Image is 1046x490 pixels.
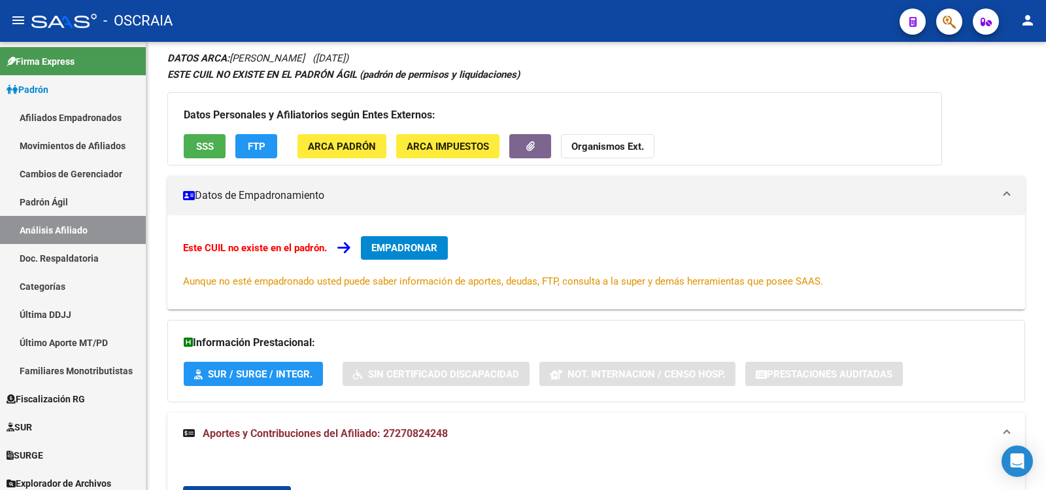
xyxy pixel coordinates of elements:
span: ARCA Impuestos [407,141,489,152]
div: Datos de Empadronamiento [167,215,1025,309]
button: Organismos Ext. [561,134,654,158]
h3: Datos Personales y Afiliatorios según Entes Externos: [184,106,926,124]
button: Prestaciones Auditadas [745,362,903,386]
span: Prestaciones Auditadas [767,368,892,380]
span: FTP [248,141,265,152]
span: SSS [196,141,214,152]
span: Padrón [7,82,48,97]
span: EMPADRONAR [371,242,437,254]
strong: Organismos Ext. [571,141,644,152]
span: Sin Certificado Discapacidad [368,368,519,380]
span: - OSCRAIA [103,7,173,35]
span: Aunque no esté empadronado usted puede saber información de aportes, deudas, FTP, consulta a la s... [183,275,823,287]
div: Open Intercom Messenger [1002,446,1033,477]
mat-expansion-panel-header: Datos de Empadronamiento [167,176,1025,215]
strong: Este CUIL no existe en el padrón. [183,242,327,254]
span: SUR / SURGE / INTEGR. [208,368,312,380]
mat-icon: person [1020,12,1036,28]
strong: ESTE CUIL NO EXISTE EN EL PADRÓN ÁGIL (padrón de permisos y liquidaciones) [167,69,520,80]
span: SUR [7,420,32,434]
button: SUR / SURGE / INTEGR. [184,362,323,386]
button: SSS [184,134,226,158]
span: [PERSON_NAME] [167,52,305,64]
button: EMPADRONAR [361,236,448,260]
strong: DATOS ARCA: [167,52,229,64]
span: Fiscalización RG [7,392,85,406]
span: ([DATE]) [312,52,348,64]
mat-expansion-panel-header: Aportes y Contribuciones del Afiliado: 27270824248 [167,413,1025,455]
span: Not. Internacion / Censo Hosp. [567,368,725,380]
mat-panel-title: Datos de Empadronamiento [183,188,994,203]
button: ARCA Impuestos [396,134,499,158]
span: Firma Express [7,54,75,69]
button: FTP [235,134,277,158]
span: SURGE [7,448,43,463]
span: ARCA Padrón [308,141,376,152]
button: Sin Certificado Discapacidad [343,362,530,386]
span: Aportes y Contribuciones del Afiliado: 27270824248 [203,427,448,440]
h3: Información Prestacional: [184,334,1009,352]
button: Not. Internacion / Censo Hosp. [539,362,735,386]
button: ARCA Padrón [297,134,386,158]
mat-icon: menu [10,12,26,28]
